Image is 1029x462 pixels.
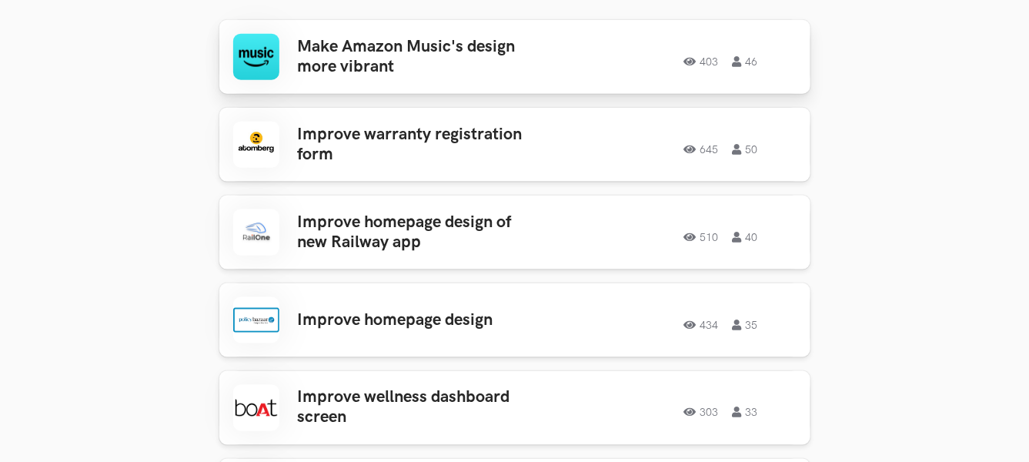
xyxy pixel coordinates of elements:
h3: Improve homepage design [298,310,538,330]
h3: Improve homepage design of new Railway app [298,213,538,253]
span: 46 [733,56,758,67]
a: Improve homepage design43435 [219,283,810,357]
a: Improve warranty registration form64550 [219,108,810,182]
span: 403 [684,56,719,67]
span: 303 [684,407,719,418]
span: 33 [733,407,758,418]
span: 434 [684,320,719,330]
a: Make Amazon Music's design more vibrant40346 [219,20,810,94]
h3: Improve wellness dashboard screen [298,388,538,429]
span: 645 [684,144,719,155]
span: 50 [733,144,758,155]
h3: Improve warranty registration form [298,125,538,166]
span: 510 [684,232,719,243]
h3: Make Amazon Music's design more vibrant [298,37,538,78]
span: 35 [733,320,758,330]
a: Improve wellness dashboard screen30333 [219,371,810,445]
a: Improve homepage design of new Railway app51040 [219,196,810,269]
span: 40 [733,232,758,243]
